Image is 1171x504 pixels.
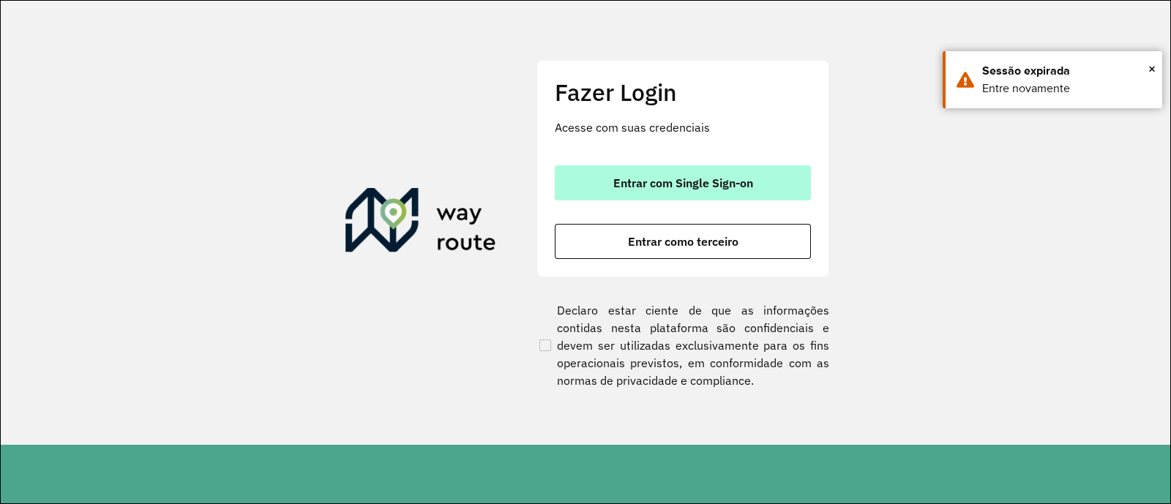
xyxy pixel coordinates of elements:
span: Entrar com Single Sign-on [613,177,753,189]
span: Entrar como terceiro [628,236,738,247]
button: Close [1148,58,1156,80]
img: Roteirizador AmbevTech [345,188,496,258]
h2: Fazer Login [555,78,811,106]
button: button [555,165,811,200]
div: Sessão expirada [982,62,1151,80]
label: Declaro estar ciente de que as informações contidas nesta plataforma são confidenciais e devem se... [536,301,829,389]
p: Acesse com suas credenciais [555,119,811,136]
span: × [1148,58,1156,80]
div: Entre novamente [982,80,1151,97]
button: button [555,224,811,259]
